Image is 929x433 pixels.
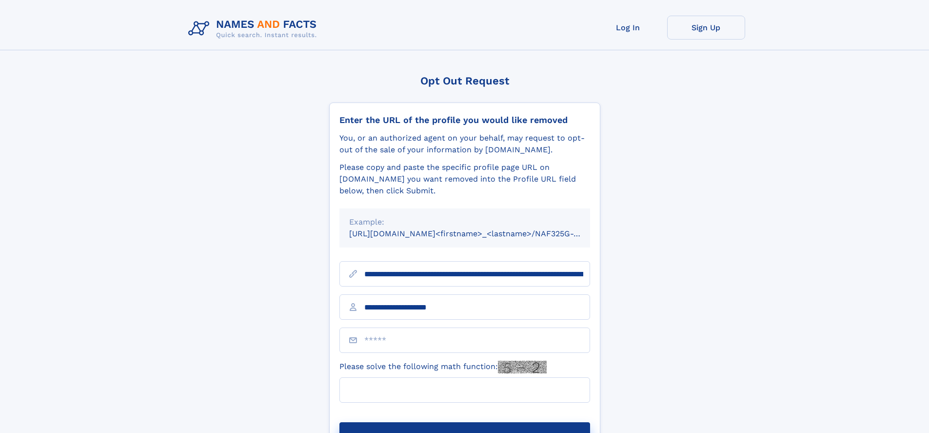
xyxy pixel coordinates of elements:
[339,115,590,125] div: Enter the URL of the profile you would like removed
[339,361,547,373] label: Please solve the following math function:
[349,229,609,238] small: [URL][DOMAIN_NAME]<firstname>_<lastname>/NAF325G-xxxxxxxx
[667,16,745,40] a: Sign Up
[184,16,325,42] img: Logo Names and Facts
[589,16,667,40] a: Log In
[329,75,600,87] div: Opt Out Request
[339,162,590,197] div: Please copy and paste the specific profile page URL on [DOMAIN_NAME] you want removed into the Pr...
[349,216,580,228] div: Example:
[339,132,590,156] div: You, or an authorized agent on your behalf, may request to opt-out of the sale of your informatio...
